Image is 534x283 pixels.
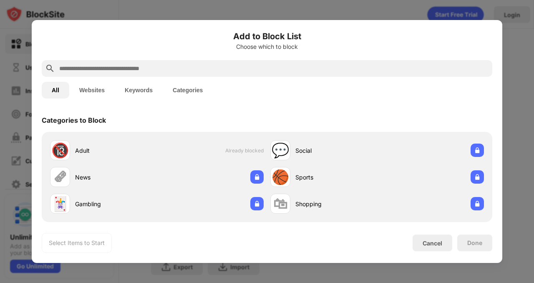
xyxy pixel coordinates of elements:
[295,173,377,182] div: Sports
[53,169,67,186] div: 🗞
[423,240,442,247] div: Cancel
[51,142,69,159] div: 🔞
[42,82,69,99] button: All
[51,195,69,212] div: 🃏
[163,82,213,99] button: Categories
[42,43,492,50] div: Choose which to block
[75,173,157,182] div: News
[69,82,115,99] button: Websites
[75,146,157,155] div: Adult
[49,239,105,247] div: Select Items to Start
[42,116,106,124] div: Categories to Block
[225,147,264,154] span: Already blocked
[295,146,377,155] div: Social
[272,169,289,186] div: 🏀
[45,63,55,73] img: search.svg
[115,82,163,99] button: Keywords
[467,240,482,246] div: Done
[273,195,287,212] div: 🛍
[272,142,289,159] div: 💬
[295,200,377,208] div: Shopping
[42,30,492,43] h6: Add to Block List
[75,200,157,208] div: Gambling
